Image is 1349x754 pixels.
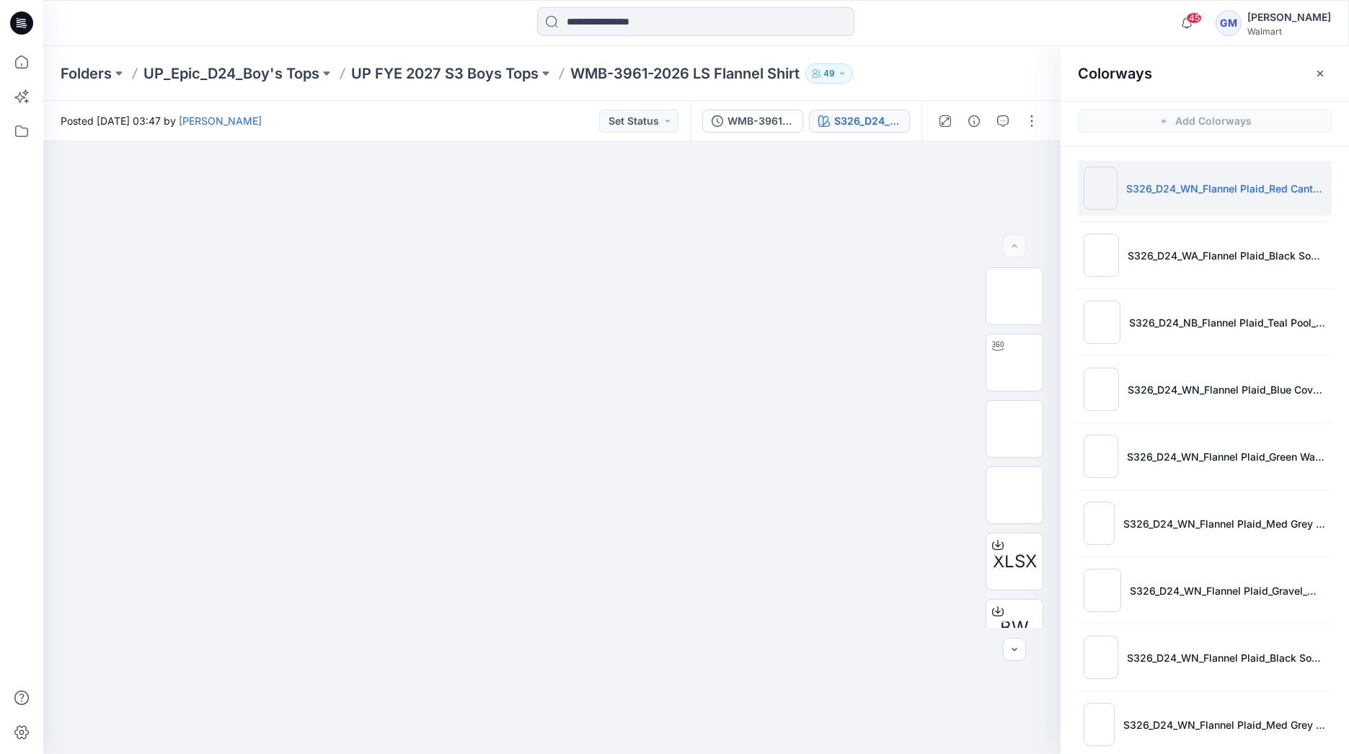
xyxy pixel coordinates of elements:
div: Walmart [1247,26,1331,37]
a: UP FYE 2027 S3 Boys Tops [351,63,539,84]
p: S326_D24_WN_Flannel Plaid_Blue Cove_M25385J [1128,382,1326,397]
p: S326_D24_WN_Flannel Plaid_Med Grey Heather_M25426E [1123,717,1326,732]
p: S326_D24_WN_Flannel Plaid_Red Canteen_M25385G [1126,181,1326,196]
a: UP_Epic_D24_Boy's Tops [143,63,319,84]
div: [PERSON_NAME] [1247,9,1331,26]
a: Folders [61,63,112,84]
button: 49 [805,63,853,84]
p: 49 [823,66,835,81]
h2: Colorways [1078,65,1152,82]
p: S326_D24_NB_Flannel Plaid_Teal Pool_M25379B [1129,315,1326,330]
p: S326_D24_WN_Flannel Plaid_Black Soot_M25426A [1127,650,1326,665]
img: S326_D24_WN_Flannel Plaid_Med Grey Heather_M25426F [1084,502,1115,545]
p: WMB-3961-2026 LS Flannel Shirt [570,63,800,84]
img: S326_D24_WN_Flannel Plaid_Green Wave_M25385i [1084,435,1118,478]
img: S326_D24_WN_Flannel Plaid_Red Canteen_M25385G [1084,167,1118,210]
img: S326_D24_NB_Flannel Plaid_Teal Pool_M25379B [1084,301,1120,344]
div: GM [1216,10,1242,36]
img: S326_D24_WA_Flannel Plaid_Black Soot_M25374E [1084,234,1119,277]
span: XLSX [993,549,1037,575]
p: S326_D24_WA_Flannel Plaid_Black Soot_M25374E [1128,248,1326,263]
div: WMB-3961-2026 LS Flannel Shirt_Full Colorway [727,113,794,129]
button: WMB-3961-2026 LS Flannel Shirt_Full Colorway [702,110,803,133]
img: S326_D24_WN_Flannel Plaid_Blue Cove_M25385J [1084,368,1119,411]
p: S326_D24_WN_Flannel Plaid_Green Wave_M25385i [1127,449,1326,464]
p: S326_D24_WN_Flannel Plaid_Gravel_M25426G [1130,583,1326,598]
span: 45 [1186,12,1202,24]
p: S326_D24_WN_Flannel Plaid_Med Grey Heather_M25426F [1123,516,1326,531]
button: Details [963,110,986,133]
button: S326_D24_WN_Flannel Plaid_Red Canteen_M25385G [809,110,910,133]
a: [PERSON_NAME] [179,115,262,127]
div: S326_D24_WN_Flannel Plaid_Red Canteen_M25385G [834,113,901,129]
span: Posted [DATE] 03:47 by [61,113,262,128]
img: S326_D24_WN_Flannel Plaid_Gravel_M25426G [1084,569,1121,612]
img: S326_D24_WN_Flannel Plaid_Black Soot_M25426A [1084,636,1118,679]
span: BW [1000,615,1029,641]
img: S326_D24_WN_Flannel Plaid_Med Grey Heather_M25426E [1084,703,1115,746]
